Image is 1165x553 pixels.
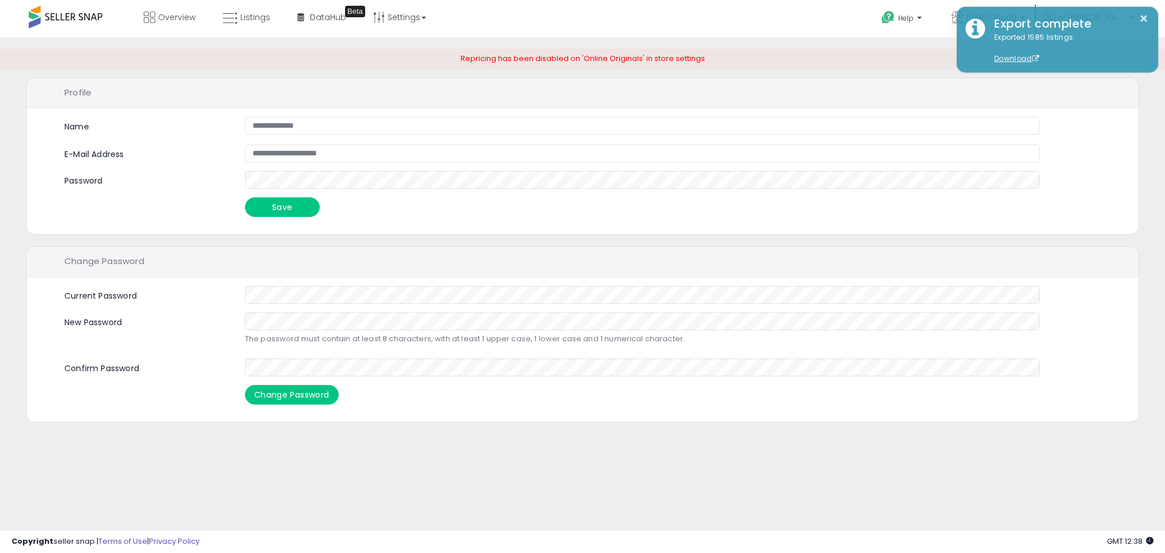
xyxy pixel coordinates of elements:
[98,536,147,547] a: Terms of Use
[1107,536,1153,547] span: 2025-09-6 12:38 GMT
[245,333,1040,345] p: The password must contain at least 8 characters, with at least 1 upper case, 1 lower case and 1 n...
[240,12,270,23] span: Listings
[26,247,1139,277] div: Change Password
[1139,12,1148,26] button: ×
[881,10,895,25] i: Get Help
[245,385,339,405] button: Change Password
[345,6,365,17] div: Tooltip anchor
[12,536,53,547] strong: Copyright
[310,12,346,23] span: DataHub
[56,359,236,375] label: Confirm Password
[245,197,320,217] button: Save
[149,536,200,547] a: Privacy Policy
[994,54,1039,63] a: Download
[986,16,1149,32] div: Export complete
[986,32,1149,64] div: Exported 1585 listings.
[26,78,1139,109] div: Profile
[56,286,236,302] label: Current Password
[158,12,196,23] span: Overview
[872,2,933,37] a: Help
[56,144,236,161] label: E-Mail Address
[64,121,89,133] label: Name
[56,312,236,329] label: New Password
[56,171,236,187] label: Password
[898,13,914,23] span: Help
[461,53,705,64] span: Repricing has been disabled on 'Online Originals' in store settings
[12,536,200,547] div: seller snap | |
